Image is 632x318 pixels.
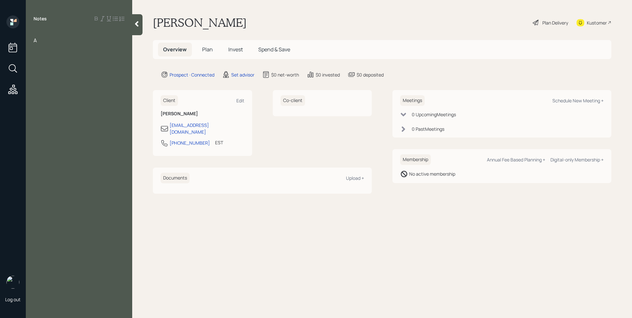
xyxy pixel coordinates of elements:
[316,71,340,78] div: $0 invested
[5,296,21,303] div: Log out
[34,37,37,44] span: A
[231,71,254,78] div: Set advisor
[587,19,607,26] div: Kustomer
[6,276,19,289] img: retirable_logo.png
[170,139,210,146] div: [PHONE_NUMBER]
[409,170,455,177] div: No active membership
[542,19,568,26] div: Plan Delivery
[215,139,223,146] div: EST
[34,15,47,22] label: Notes
[357,71,384,78] div: $0 deposited
[170,122,244,135] div: [EMAIL_ADDRESS][DOMAIN_NAME]
[550,157,604,163] div: Digital-only Membership +
[228,46,243,53] span: Invest
[412,126,444,132] div: 0 Past Meeting s
[400,154,431,165] h6: Membership
[271,71,299,78] div: $0 net-worth
[202,46,213,53] span: Plan
[400,95,425,106] h6: Meetings
[153,15,247,30] h1: [PERSON_NAME]
[552,97,604,104] div: Schedule New Meeting +
[161,95,178,106] h6: Client
[163,46,187,53] span: Overview
[170,71,214,78] div: Prospect · Connected
[412,111,456,118] div: 0 Upcoming Meeting s
[281,95,305,106] h6: Co-client
[258,46,290,53] span: Spend & Save
[487,157,545,163] div: Annual Fee Based Planning +
[161,173,190,183] h6: Documents
[161,111,244,117] h6: [PERSON_NAME]
[346,175,364,181] div: Upload +
[236,97,244,104] div: Edit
